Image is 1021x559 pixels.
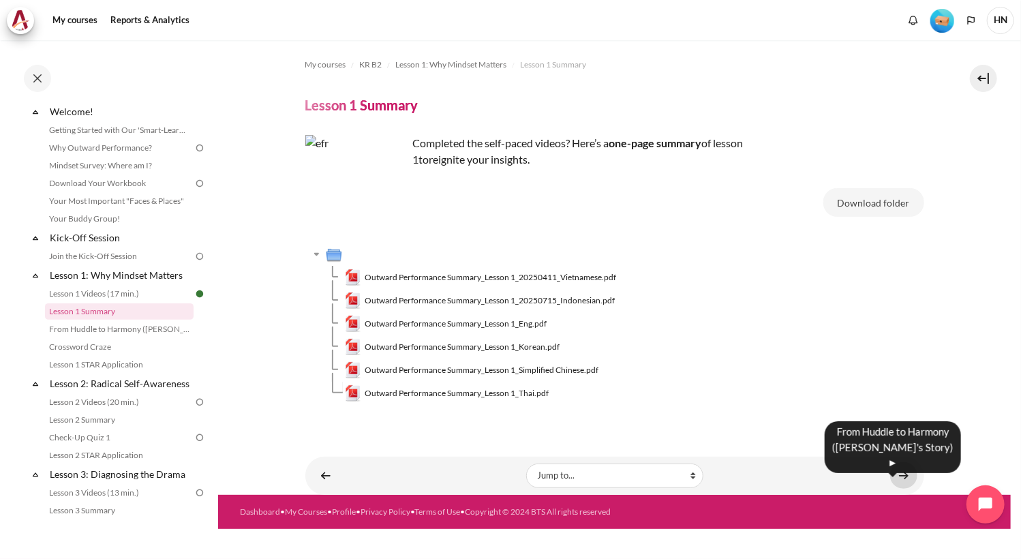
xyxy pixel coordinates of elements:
[609,136,702,149] strong: one-page summary
[465,507,611,517] a: Copyright © 2024 BTS All rights reserved
[305,135,782,168] p: Completed the self-paced videos? Here’s a of lesson 1 reignite your insights.
[45,485,194,501] a: Lesson 3 Videos (13 min.)
[194,142,206,154] img: To do
[521,57,587,73] a: Lesson 1 Summary
[45,193,194,209] a: Your Most Important "Faces & Places"
[45,520,194,537] a: Collusion Scenario Match-Up
[45,394,194,410] a: Lesson 2 Videos (20 min.)
[45,157,194,174] a: Mindset Survey: Where am I?
[365,341,560,353] span: Outward Performance Summary_Lesson 1_Korean.pdf
[521,59,587,71] span: Lesson 1 Summary
[240,506,650,518] div: • • • • •
[29,377,42,391] span: Collapse
[45,122,194,138] a: Getting Started with Our 'Smart-Learning' Platform
[365,271,616,284] span: Outward Performance Summary_Lesson 1_20250411_Vietnamese.pdf
[332,507,356,517] a: Profile
[29,231,42,245] span: Collapse
[48,465,194,483] a: Lesson 3: Diagnosing the Drama
[930,7,954,33] div: Level #1
[48,374,194,393] a: Lesson 2: Radical Self-Awareness
[218,40,1011,495] section: Content
[45,286,194,302] a: Lesson 1 Videos (17 min.)
[305,57,346,73] a: My courses
[45,447,194,464] a: Lesson 2 STAR Application
[194,396,206,408] img: To do
[45,175,194,192] a: Download Your Workbook
[345,362,599,378] a: Outward Performance Summary_Lesson 1_Simplified Chinese.pdfOutward Performance Summary_Lesson 1_S...
[361,507,410,517] a: Privacy Policy
[194,250,206,262] img: To do
[925,7,960,33] a: Level #1
[345,316,547,332] a: Outward Performance Summary_Lesson 1_Eng.pdfOutward Performance Summary_Lesson 1_Eng.pdf
[45,303,194,320] a: Lesson 1 Summary
[345,316,361,332] img: Outward Performance Summary_Lesson 1_Eng.pdf
[365,318,547,330] span: Outward Performance Summary_Lesson 1_Eng.pdf
[194,432,206,444] img: To do
[345,362,361,378] img: Outward Performance Summary_Lesson 1_Simplified Chinese.pdf
[823,188,924,217] button: Download folder
[345,269,361,286] img: Outward Performance Summary_Lesson 1_20250411_Vietnamese.pdf
[987,7,1014,34] a: User menu
[345,292,361,309] img: Outward Performance Summary_Lesson 1_20250715_Indonesian.pdf
[396,57,507,73] a: Lesson 1: Why Mindset Matters
[360,57,382,73] a: KR B2
[987,7,1014,34] span: HN
[285,507,327,517] a: My Courses
[305,96,418,114] h4: Lesson 1 Summary
[903,10,924,31] div: Show notification window with no new notifications
[345,339,560,355] a: Outward Performance Summary_Lesson 1_Korean.pdfOutward Performance Summary_Lesson 1_Korean.pdf
[345,269,617,286] a: Outward Performance Summary_Lesson 1_20250411_Vietnamese.pdfOutward Performance Summary_Lesson 1_...
[45,248,194,265] a: Join the Kick-Off Session
[305,135,408,237] img: efr
[240,507,280,517] a: Dashboard
[360,59,382,71] span: KR B2
[365,364,598,376] span: Outward Performance Summary_Lesson 1_Simplified Chinese.pdf
[194,288,206,300] img: Done
[419,153,429,166] span: to
[365,294,615,307] span: Outward Performance Summary_Lesson 1_20250715_Indonesian.pdf
[45,357,194,373] a: Lesson 1 STAR Application
[194,487,206,499] img: To do
[45,211,194,227] a: Your Buddy Group!
[106,7,194,34] a: Reports & Analytics
[45,339,194,355] a: Crossword Craze
[305,59,346,71] span: My courses
[11,10,30,31] img: Architeck
[45,429,194,446] a: Check-Up Quiz 1
[45,140,194,156] a: Why Outward Performance?
[414,507,460,517] a: Terms of Use
[45,502,194,519] a: Lesson 3 Summary
[7,7,41,34] a: Architeck Architeck
[305,54,924,76] nav: Navigation bar
[48,266,194,284] a: Lesson 1: Why Mindset Matters
[345,385,361,402] img: Outward Performance Summary_Lesson 1_Thai.pdf
[825,421,961,473] div: From Huddle to Harmony ([PERSON_NAME]'s Story) ►
[345,339,361,355] img: Outward Performance Summary_Lesson 1_Korean.pdf
[48,7,102,34] a: My courses
[345,292,615,309] a: Outward Performance Summary_Lesson 1_20250715_Indonesian.pdfOutward Performance Summary_Lesson 1_...
[345,385,549,402] a: Outward Performance Summary_Lesson 1_Thai.pdfOutward Performance Summary_Lesson 1_Thai.pdf
[194,177,206,190] img: To do
[45,412,194,428] a: Lesson 2 Summary
[29,105,42,119] span: Collapse
[48,102,194,121] a: Welcome!
[961,10,981,31] button: Languages
[365,387,549,399] span: Outward Performance Summary_Lesson 1_Thai.pdf
[45,321,194,337] a: From Huddle to Harmony ([PERSON_NAME]'s Story)
[396,59,507,71] span: Lesson 1: Why Mindset Matters
[48,228,194,247] a: Kick-Off Session
[29,269,42,282] span: Collapse
[930,9,954,33] img: Level #1
[312,462,339,489] a: ◄ Lesson 1 Videos (17 min.)
[29,468,42,481] span: Collapse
